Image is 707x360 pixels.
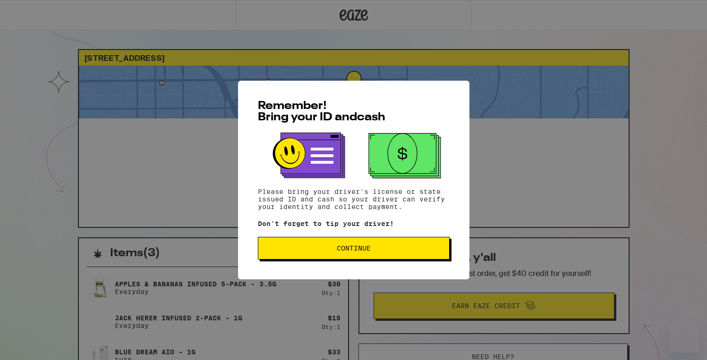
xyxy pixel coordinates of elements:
span: Continue [337,245,371,251]
button: Continue [258,237,450,260]
p: Don't forget to tip your driver! [258,220,450,227]
p: Please bring your driver's license or state issued ID and cash so your driver can verify your ide... [258,188,450,210]
span: Remember! Bring your ID and cash [258,100,385,123]
iframe: Button to launch messaging window [669,322,699,352]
